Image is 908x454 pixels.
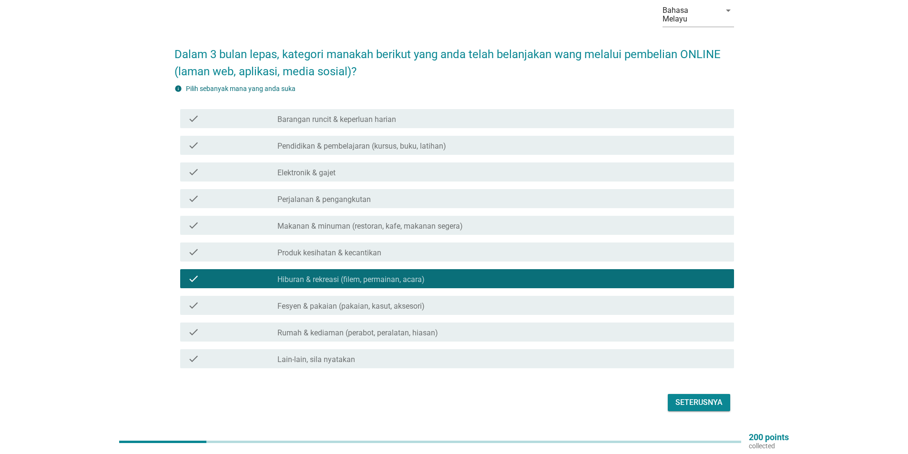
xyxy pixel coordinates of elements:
[188,220,199,231] i: check
[277,141,446,151] label: Pendidikan & pembelajaran (kursus, buku, latihan)
[174,85,182,92] i: info
[188,300,199,311] i: check
[723,5,734,16] i: arrow_drop_down
[749,433,789,442] p: 200 points
[277,168,336,178] label: Elektronik & gajet
[188,193,199,204] i: check
[277,248,381,258] label: Produk kesihatan & kecantikan
[188,166,199,178] i: check
[277,222,463,231] label: Makanan & minuman (restoran, kafe, makanan segera)
[188,353,199,364] i: check
[188,326,199,338] i: check
[277,195,371,204] label: Perjalanan & pengangkutan
[277,302,425,311] label: Fesyen & pakaian (pakaian, kasut, aksesori)
[188,113,199,124] i: check
[668,394,730,411] button: Seterusnya
[174,36,734,80] h2: Dalam 3 bulan lepas, kategori manakah berikut yang anda telah belanjakan wang melalui pembelian O...
[663,6,715,23] div: Bahasa Melayu
[188,273,199,284] i: check
[188,246,199,258] i: check
[186,85,296,92] label: Pilih sebanyak mana yang anda suka
[277,275,425,284] label: Hiburan & rekreasi (filem, permainan, acara)
[749,442,789,450] p: collected
[277,355,355,364] label: Lain-lain, sila nyatakan
[277,328,438,338] label: Rumah & kediaman (perabot, peralatan, hiasan)
[675,397,723,408] div: Seterusnya
[188,140,199,151] i: check
[277,115,396,124] label: Barangan runcit & keperluan harian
